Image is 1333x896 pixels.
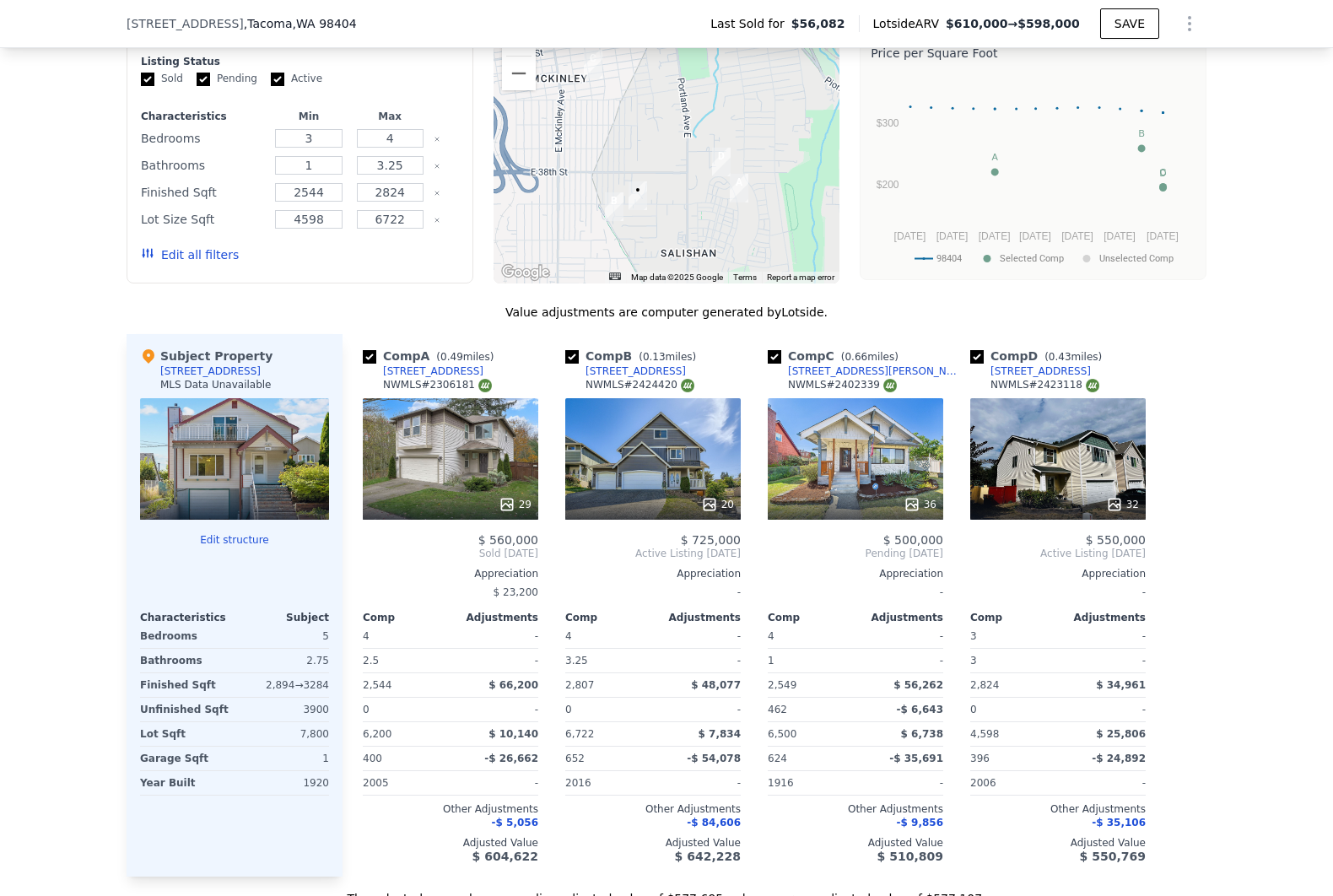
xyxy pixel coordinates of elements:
[1080,850,1146,863] span: $ 550,769
[141,127,265,150] div: Bedrooms
[877,117,899,129] text: $300
[970,580,1146,604] div: -
[970,567,1146,580] div: Appreciation
[565,728,594,740] span: 6,722
[363,364,483,378] a: [STREET_ADDRESS]
[768,704,787,715] span: 462
[675,850,741,863] span: $ 642,228
[160,378,272,391] div: MLS Data Unavailable
[970,704,977,715] span: 0
[859,771,943,795] div: -
[768,649,852,672] div: 1
[970,836,1146,850] div: Adjusted Value
[970,364,1091,378] a: [STREET_ADDRESS]
[893,679,943,691] span: $ 56,262
[363,802,538,816] div: Other Adjustments
[889,753,943,764] span: -$ 35,691
[140,698,231,721] div: Unfinished Sqft
[502,57,536,90] button: Zoom out
[141,246,239,263] button: Edit all filters
[768,679,796,691] span: 2,549
[141,154,265,177] div: Bathrooms
[768,580,943,604] div: -
[834,351,905,363] span: ( miles)
[970,547,1146,560] span: Active Listing [DATE]
[768,567,943,580] div: Appreciation
[1106,496,1139,513] div: 32
[140,348,273,364] div: Subject Property
[363,630,370,642] span: 4
[140,722,231,746] div: Lot Sqft
[272,110,346,123] div: Min
[701,496,734,513] div: 20
[877,850,943,863] span: $ 510,809
[901,728,943,740] span: $ 6,738
[498,262,553,283] img: Google
[656,698,741,721] div: -
[440,351,463,363] span: 0.49
[363,547,538,560] span: Sold [DATE]
[643,351,666,363] span: 0.13
[687,817,741,829] span: -$ 84,606
[454,698,538,721] div: -
[946,15,1080,32] span: →
[434,136,440,143] button: Clear
[788,378,897,392] div: NWMLS # 2402339
[877,179,899,191] text: $200
[565,630,572,642] span: 4
[1100,8,1159,39] button: SAVE
[565,348,703,364] div: Comp B
[235,611,329,624] div: Subject
[238,698,329,721] div: 390 0
[363,611,451,624] div: Comp
[859,624,943,648] div: -
[1173,7,1206,40] button: Show Options
[434,190,440,197] button: Clear
[871,65,1195,276] div: A chart.
[127,15,244,32] span: [STREET_ADDRESS]
[238,747,329,770] div: 1
[140,649,231,672] div: Bathrooms
[197,72,257,86] label: Pending
[584,50,602,78] div: 1006 E Harrison St
[565,547,741,560] span: Active Listing [DATE]
[454,624,538,648] div: -
[140,747,231,770] div: Garage Sqft
[363,771,447,795] div: 2005
[363,704,370,715] span: 0
[498,262,553,283] a: Open this area in Google Maps (opens a new window)
[632,351,703,363] span: ( miles)
[605,192,623,221] div: 1150 E 41st St
[363,728,391,740] span: 6,200
[238,673,329,697] div: 2,894 → 3284
[946,17,1008,30] span: $610,000
[979,230,1011,242] text: [DATE]
[656,649,741,672] div: -
[970,753,990,764] span: 396
[363,567,538,580] div: Appreciation
[565,580,741,604] div: -
[488,728,538,740] span: $ 10,140
[1092,817,1146,829] span: -$ 35,106
[768,771,852,795] div: 1916
[897,817,943,829] span: -$ 9,856
[140,771,231,795] div: Year Built
[1019,230,1051,242] text: [DATE]
[970,802,1146,816] div: Other Adjustments
[897,704,943,715] span: -$ 6,643
[565,611,653,624] div: Comp
[565,802,741,816] div: Other Adjustments
[768,802,943,816] div: Other Adjustments
[1038,351,1109,363] span: ( miles)
[1139,128,1145,138] text: B
[434,217,440,224] button: Clear
[883,533,943,547] span: $ 500,000
[883,379,897,392] img: NWMLS Logo
[873,15,946,32] span: Lotside ARV
[631,273,723,282] span: Map data ©2025 Google
[894,230,926,242] text: [DATE]
[565,704,572,715] span: 0
[629,181,647,210] div: 1302 E 40th St
[363,679,391,691] span: 2,544
[140,673,231,697] div: Finished Sqft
